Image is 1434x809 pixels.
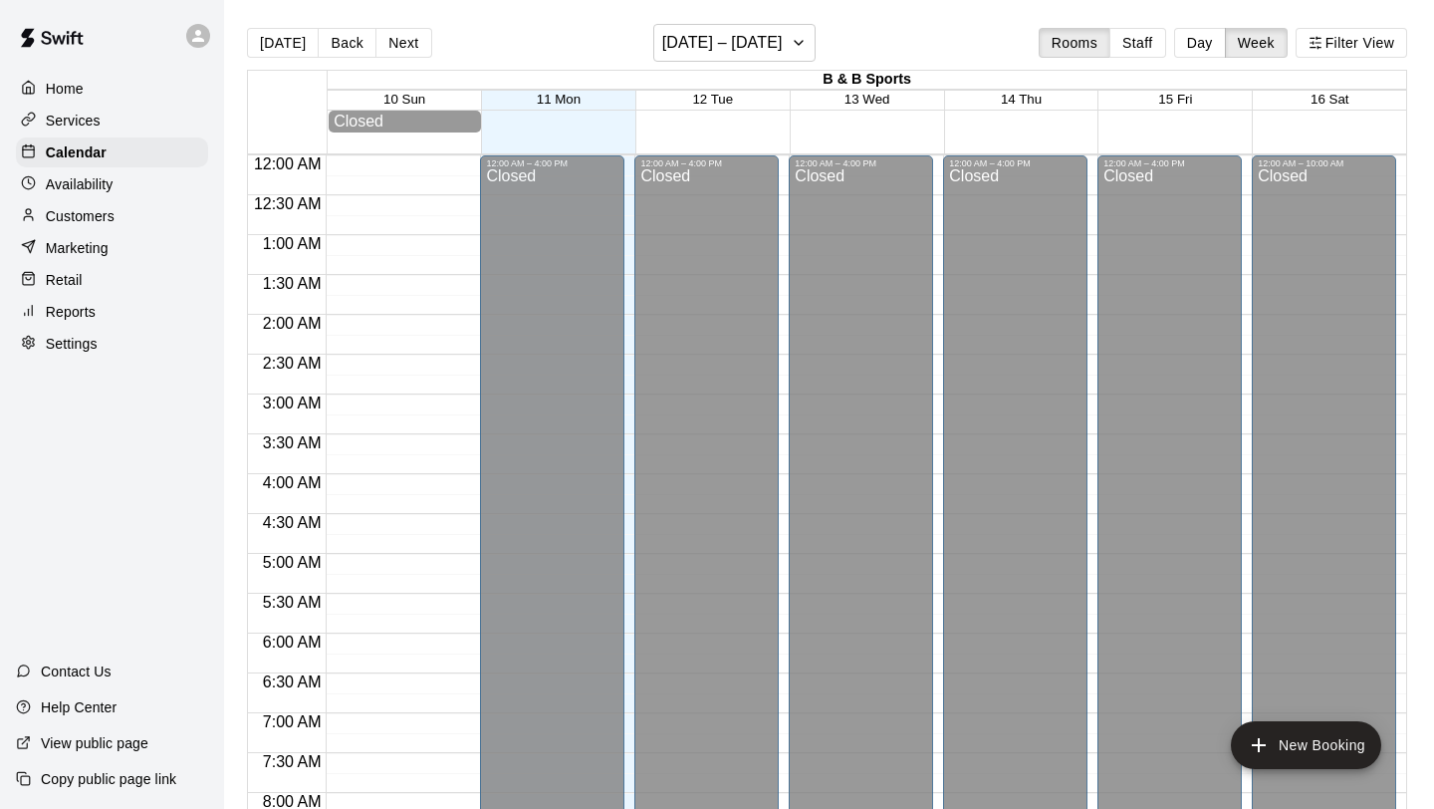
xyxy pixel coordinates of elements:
p: Reports [46,302,96,322]
span: 5:30 AM [258,594,327,611]
span: 1:00 AM [258,235,327,252]
p: Customers [46,206,115,226]
button: [DATE] [247,28,319,58]
span: 2:00 AM [258,315,327,332]
p: Availability [46,174,114,194]
span: 3:00 AM [258,395,327,411]
div: 12:00 AM – 4:00 PM [486,158,618,168]
a: Customers [16,201,208,231]
button: Day [1174,28,1226,58]
a: Retail [16,265,208,295]
button: 15 Fri [1158,92,1192,107]
p: Contact Us [41,662,112,681]
span: 3:30 AM [258,434,327,451]
button: Filter View [1296,28,1407,58]
button: Week [1225,28,1288,58]
span: 5:00 AM [258,554,327,571]
div: 12:00 AM – 4:00 PM [1103,158,1236,168]
button: 12 Tue [692,92,733,107]
button: Next [375,28,431,58]
div: 12:00 AM – 4:00 PM [640,158,773,168]
span: 12:30 AM [249,195,327,212]
p: Home [46,79,84,99]
button: add [1231,721,1381,769]
span: 4:30 AM [258,514,327,531]
a: Marketing [16,233,208,263]
p: Marketing [46,238,109,258]
a: Settings [16,329,208,359]
div: Closed [334,113,476,131]
div: B & B Sports [328,71,1406,90]
div: 12:00 AM – 4:00 PM [949,158,1081,168]
p: Retail [46,270,83,290]
button: 14 Thu [1001,92,1042,107]
button: [DATE] – [DATE] [653,24,816,62]
span: 6:00 AM [258,634,327,651]
span: 12:00 AM [249,155,327,172]
div: 12:00 AM – 10:00 AM [1258,158,1390,168]
p: View public page [41,733,148,753]
a: Home [16,74,208,104]
button: 10 Sun [383,92,425,107]
a: Services [16,106,208,135]
h6: [DATE] – [DATE] [662,29,783,57]
p: Copy public page link [41,769,176,789]
div: 12:00 AM – 4:00 PM [795,158,927,168]
span: 1:30 AM [258,275,327,292]
span: 6:30 AM [258,674,327,690]
span: 7:30 AM [258,753,327,770]
a: Availability [16,169,208,199]
p: Help Center [41,697,117,717]
button: 16 Sat [1311,92,1349,107]
p: Services [46,111,101,131]
button: 11 Mon [537,92,581,107]
p: Settings [46,334,98,354]
span: 2:30 AM [258,355,327,372]
button: Staff [1109,28,1166,58]
a: Calendar [16,137,208,167]
span: 7:00 AM [258,713,327,730]
button: 13 Wed [844,92,890,107]
p: Calendar [46,142,107,162]
span: 4:00 AM [258,474,327,491]
a: Reports [16,297,208,327]
button: Back [318,28,376,58]
button: Rooms [1039,28,1110,58]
